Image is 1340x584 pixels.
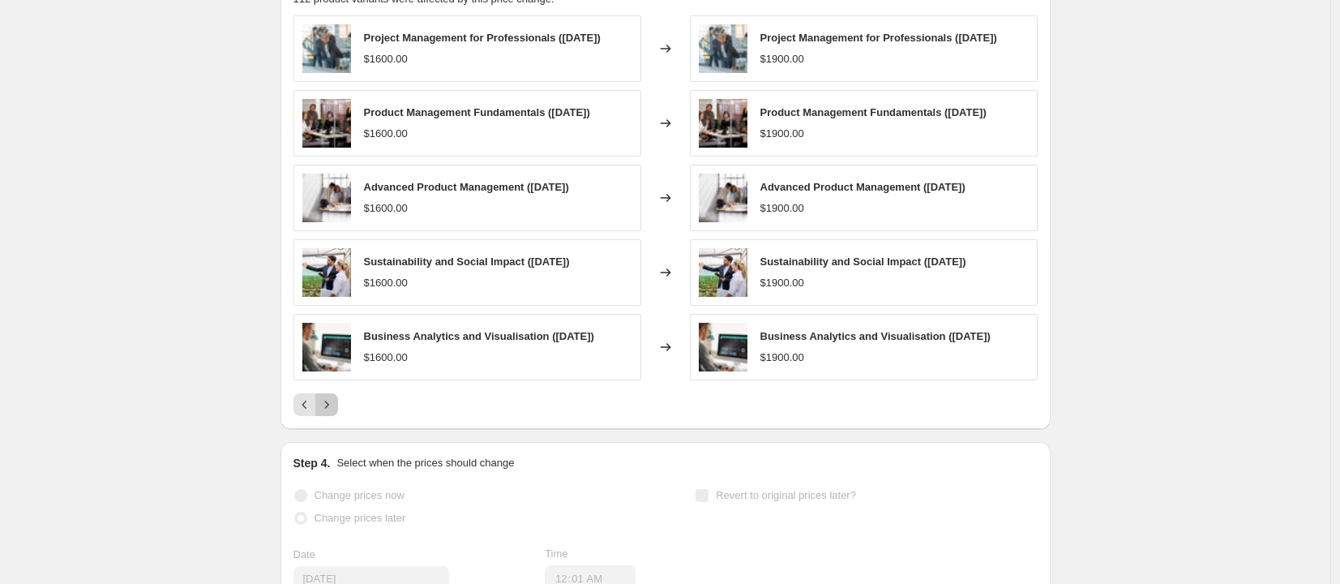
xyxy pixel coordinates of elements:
span: Product Management Fundamentals ([DATE]) [364,106,590,118]
span: Product Management Fundamentals ([DATE]) [760,106,987,118]
span: Revert to original prices later? [716,489,856,501]
img: HERO_PRO101_PM_for_Professionals_758165221_2000x1000px_Drupal_bb865928-3a90-4c2b-95ac-f6c531164df... [699,24,747,73]
div: $1600.00 [364,51,408,67]
img: HERO_DTR202_AdvancedProductManagement_1147694105_web_2_80x.jpg [699,174,747,222]
span: Advanced Product Management ([DATE]) [760,181,965,193]
img: RMIT_ONLINE_DAY2_03_KEYPATH_1605_3bff9186-9d14-4499-a78f-0ab503875e66_80x.jpg [302,99,351,148]
img: HERO_DTR202_AdvancedProductManagement_1147694105_web_2_80x.jpg [302,174,351,222]
div: $1900.00 [760,275,804,291]
span: Change prices later [315,512,406,524]
span: Business Analytics and Visualisation ([DATE]) [760,330,991,342]
span: Time [545,547,567,560]
span: Change prices now [315,489,405,501]
img: HERO_DAT106_BusinessAnalyticsandVisualisation_1290205294_DataVisEdit_Blur_Drupal_9d37d420-dc07-46... [699,323,747,371]
span: Sustainability and Social Impact ([DATE]) [760,255,966,268]
button: Next [315,393,338,416]
div: $1900.00 [760,350,804,366]
div: $1600.00 [364,126,408,142]
img: HERO_BUS103_SustainabilitySocialImpact_80x.jpg [699,248,747,297]
img: HERO_PRO101_PM_for_Professionals_758165221_2000x1000px_Drupal_bb865928-3a90-4c2b-95ac-f6c531164df... [302,24,351,73]
img: HERO_DAT106_BusinessAnalyticsandVisualisation_1290205294_DataVisEdit_Blur_Drupal_9d37d420-dc07-46... [302,323,351,371]
nav: Pagination [293,393,338,416]
p: Select when the prices should change [336,455,514,471]
img: RMIT_ONLINE_DAY2_03_KEYPATH_1605_3bff9186-9d14-4499-a78f-0ab503875e66_80x.jpg [699,99,747,148]
img: HERO_BUS103_SustainabilitySocialImpact_80x.jpg [302,248,351,297]
div: $1600.00 [364,350,408,366]
button: Previous [293,393,316,416]
div: $1900.00 [760,126,804,142]
div: $1600.00 [364,275,408,291]
div: $1600.00 [364,200,408,217]
span: Project Management for Professionals ([DATE]) [364,32,601,44]
span: Date [293,548,315,560]
span: Business Analytics and Visualisation ([DATE]) [364,330,594,342]
span: Sustainability and Social Impact ([DATE]) [364,255,570,268]
span: Project Management for Professionals ([DATE]) [760,32,997,44]
h2: Step 4. [293,455,331,471]
div: $1900.00 [760,200,804,217]
span: Advanced Product Management ([DATE]) [364,181,569,193]
div: $1900.00 [760,51,804,67]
